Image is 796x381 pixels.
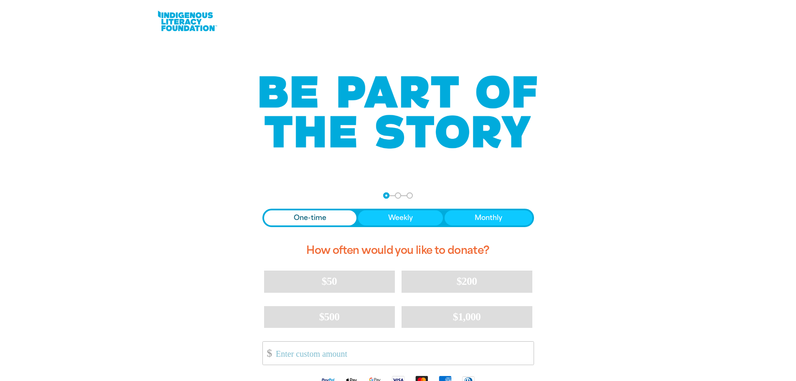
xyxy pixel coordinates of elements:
[294,213,326,223] span: One-time
[402,306,532,328] button: $1,000
[383,192,389,199] button: Navigate to step 1 of 3 to enter your donation amount
[322,275,337,287] span: $50
[262,209,534,227] div: Donation frequency
[395,192,401,199] button: Navigate to step 2 of 3 to enter your details
[457,275,477,287] span: $200
[264,271,395,292] button: $50
[388,213,413,223] span: Weekly
[319,311,340,323] span: $500
[402,271,532,292] button: $200
[445,210,532,225] button: Monthly
[475,213,502,223] span: Monthly
[270,342,533,365] input: Enter custom amount
[453,311,481,323] span: $1,000
[264,306,395,328] button: $500
[263,344,272,363] span: $
[358,210,443,225] button: Weekly
[407,192,413,199] button: Navigate to step 3 of 3 to enter your payment details
[262,237,534,264] h2: How often would you like to donate?
[252,59,544,166] img: Be part of the story
[264,210,357,225] button: One-time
